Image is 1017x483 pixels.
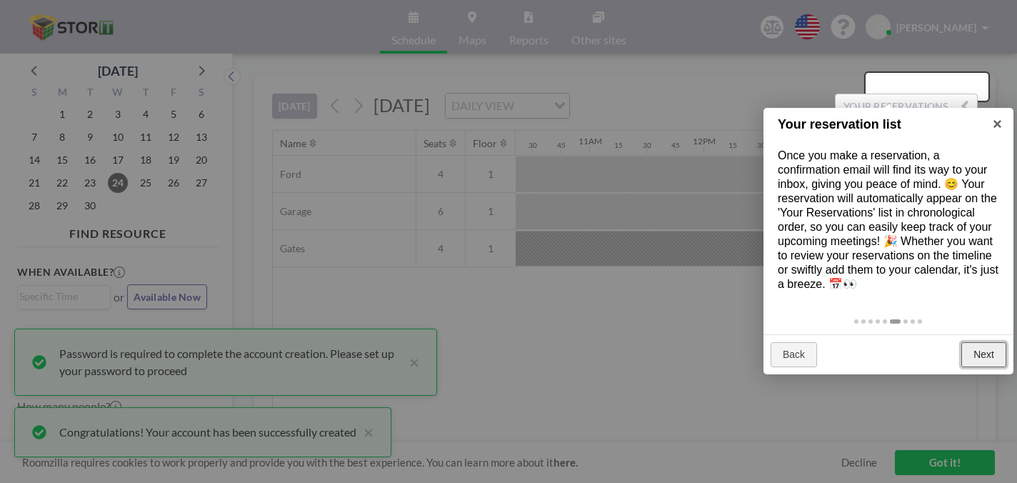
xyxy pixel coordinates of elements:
[835,94,978,119] button: YOUR RESERVATIONS
[763,134,1013,306] div: Once you make a reservation, a confirmation email will find its way to your inbox, giving you pea...
[778,115,977,134] h1: Your reservation list
[961,342,1006,368] a: Next
[771,342,817,368] a: Back
[981,108,1013,140] a: ×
